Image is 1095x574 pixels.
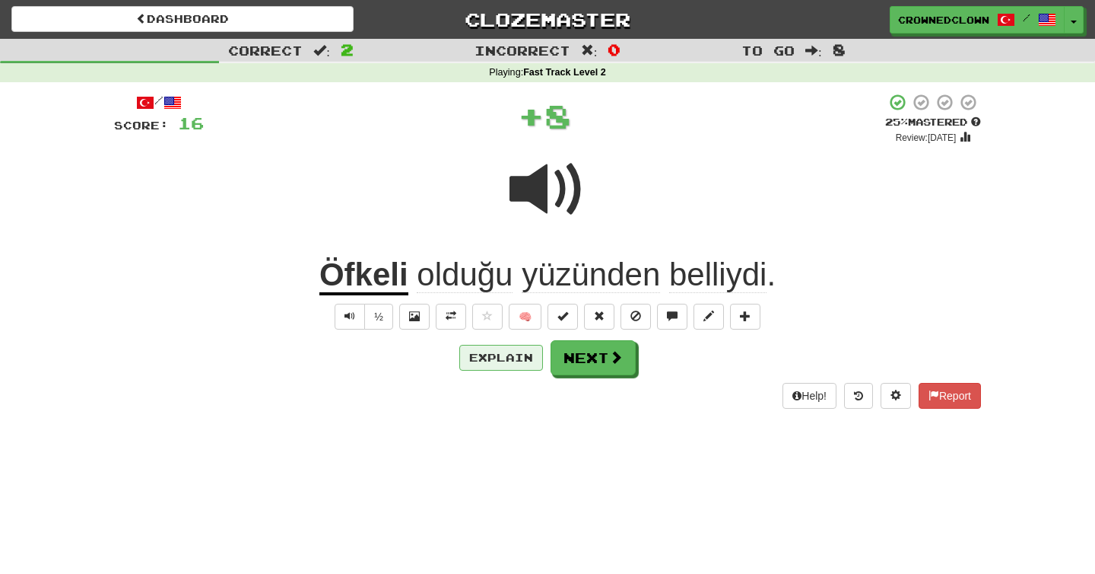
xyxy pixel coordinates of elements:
span: 0 [608,40,620,59]
button: Reset to 0% Mastered (alt+r) [584,304,614,330]
button: Play sentence audio (ctl+space) [335,304,365,330]
span: CrownedClown [898,13,989,27]
span: : [581,44,598,57]
span: 16 [178,113,204,132]
button: Edit sentence (alt+d) [693,304,724,330]
span: 2 [341,40,354,59]
button: Discuss sentence (alt+u) [657,304,687,330]
button: Next [551,340,636,375]
span: belliydi [669,257,766,293]
button: Round history (alt+y) [844,383,873,409]
span: + [518,93,544,139]
div: Text-to-speech controls [332,304,393,330]
span: To go [741,43,795,58]
u: Öfkeli [319,257,408,295]
button: Toggle translation (alt+t) [436,304,466,330]
span: Incorrect [474,43,570,58]
button: Ignore sentence (alt+i) [620,304,651,330]
button: Explain [459,345,543,371]
strong: Fast Track Level 2 [523,67,606,78]
span: . [408,257,776,293]
span: : [805,44,822,57]
button: Set this sentence to 100% Mastered (alt+m) [547,304,578,330]
button: Add to collection (alt+a) [730,304,760,330]
button: 🧠 [509,304,541,330]
span: / [1023,12,1030,23]
span: yüzünden [522,257,660,293]
span: 25 % [885,116,908,128]
span: 8 [544,97,571,135]
button: Report [919,383,981,409]
a: Clozemaster [376,6,719,33]
button: Favorite sentence (alt+f) [472,304,503,330]
small: Review: [DATE] [896,132,957,143]
button: Show image (alt+x) [399,304,430,330]
span: 8 [833,40,846,59]
a: CrownedClown / [890,6,1065,33]
span: Correct [228,43,303,58]
span: : [313,44,330,57]
span: olduğu [417,257,513,293]
button: Help! [782,383,836,409]
button: ½ [364,304,393,330]
div: / [114,93,204,112]
a: Dashboard [11,6,354,32]
div: Mastered [885,116,981,129]
span: Score: [114,119,169,132]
